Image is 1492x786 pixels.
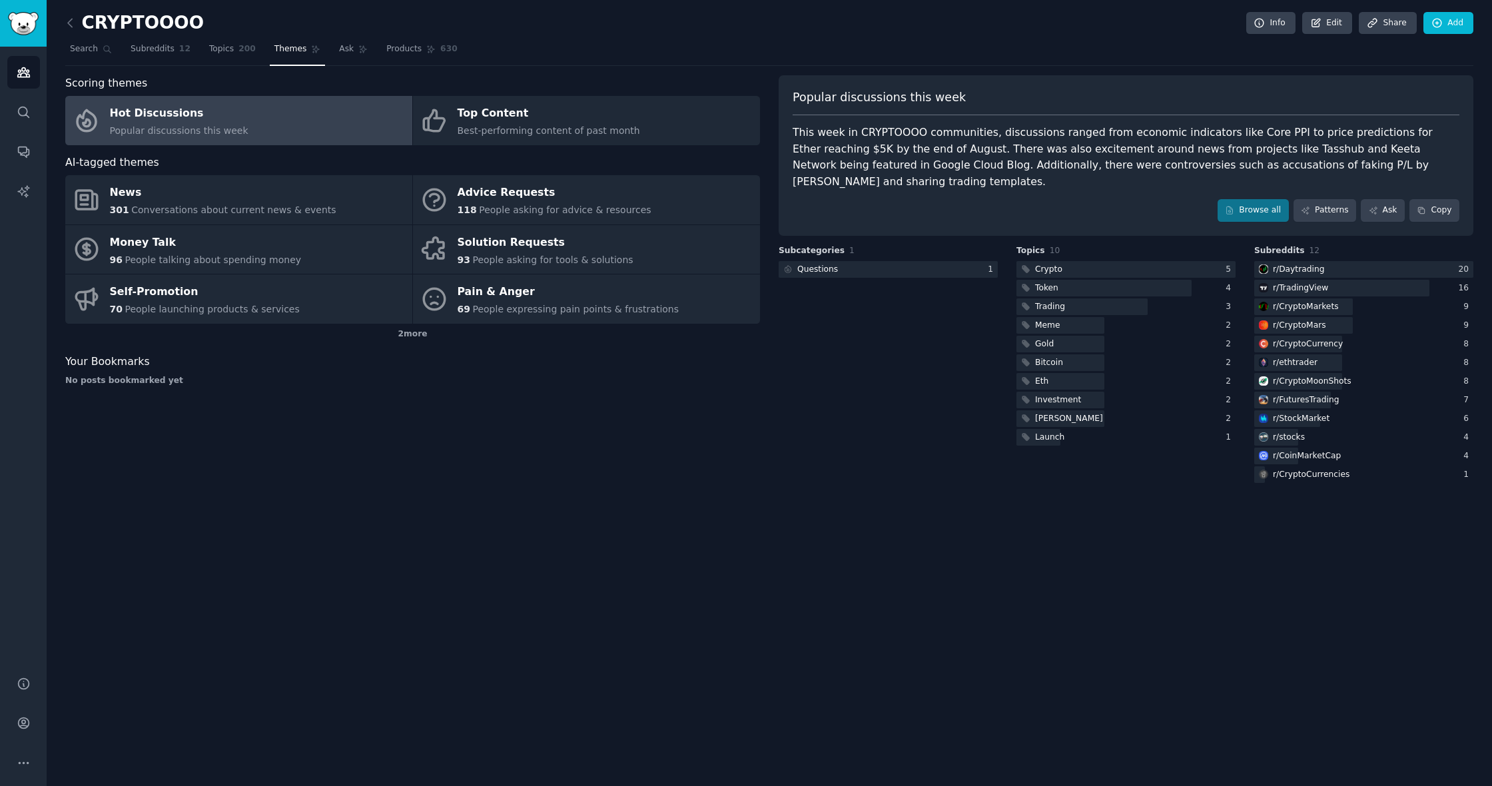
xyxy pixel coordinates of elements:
div: 8 [1463,338,1473,350]
div: Bitcoin [1035,357,1063,369]
span: Subcategories [779,245,845,257]
div: 5 [1226,264,1236,276]
a: Search [65,39,117,66]
div: 2 [1226,394,1236,406]
span: Topics [1016,245,1045,257]
a: Investment2 [1016,392,1236,408]
a: Gold2 [1016,336,1236,352]
div: 4 [1226,282,1236,294]
span: 10 [1050,246,1060,255]
a: Add [1423,12,1473,35]
span: Products [386,43,422,55]
a: Meme2 [1016,317,1236,334]
div: 8 [1463,357,1473,369]
div: r/ CryptoCurrencies [1273,469,1349,481]
div: Money Talk [110,232,302,253]
img: CryptoMarkets [1259,302,1268,311]
a: TradingViewr/TradingView16 [1254,280,1473,296]
span: Themes [274,43,307,55]
img: stocks [1259,432,1268,442]
img: CoinMarketCap [1259,451,1268,460]
div: Self-Promotion [110,282,300,303]
a: Launch1 [1016,429,1236,446]
div: This week in CRYPTOOOO communities, discussions ranged from economic indicators like Core PPI to ... [793,125,1459,190]
span: People talking about spending money [125,254,301,265]
a: Bitcoin2 [1016,354,1236,371]
div: 7 [1463,394,1473,406]
a: Questions1 [779,261,998,278]
a: Crypto5 [1016,261,1236,278]
a: CryptoCurrenciesr/CryptoCurrencies1 [1254,466,1473,483]
div: No posts bookmarked yet [65,375,760,387]
div: 1 [1226,432,1236,444]
a: Themes [270,39,326,66]
div: 9 [1463,301,1473,313]
div: r/ Daytrading [1273,264,1324,276]
a: Topics200 [204,39,260,66]
div: Investment [1035,394,1081,406]
a: CryptoMarketsr/CryptoMarkets9 [1254,298,1473,315]
img: CryptoCurrencies [1259,470,1268,479]
div: Questions [797,264,838,276]
img: ethtrader [1259,358,1268,367]
div: r/ stocks [1273,432,1305,444]
div: 2 [1226,357,1236,369]
div: r/ CryptoMars [1273,320,1326,332]
img: CryptoMars [1259,320,1268,330]
a: Token4 [1016,280,1236,296]
div: Crypto [1035,264,1062,276]
span: People launching products & services [125,304,299,314]
div: 6 [1463,413,1473,425]
span: People asking for advice & resources [479,204,651,215]
span: Your Bookmarks [65,354,150,370]
div: 2 [1226,338,1236,350]
span: Topics [209,43,234,55]
span: Popular discussions this week [793,89,966,106]
div: [PERSON_NAME] [1035,413,1103,425]
div: Advice Requests [458,183,651,204]
a: Self-Promotion70People launching products & services [65,274,412,324]
img: StockMarket [1259,414,1268,423]
div: r/ CryptoMoonShots [1273,376,1351,388]
a: Solution Requests93People asking for tools & solutions [413,225,760,274]
div: r/ StockMarket [1273,413,1329,425]
div: 1 [1463,469,1473,481]
img: FuturesTrading [1259,395,1268,404]
div: Token [1035,282,1058,294]
a: Top ContentBest-performing content of past month [413,96,760,145]
span: 70 [110,304,123,314]
span: Popular discussions this week [110,125,248,136]
a: CryptoMarsr/CryptoMars9 [1254,317,1473,334]
img: Daytrading [1259,264,1268,274]
span: 12 [1309,246,1320,255]
a: CryptoCurrencyr/CryptoCurrency8 [1254,336,1473,352]
span: 69 [458,304,470,314]
a: Ask [1361,199,1405,222]
span: Search [70,43,98,55]
a: [PERSON_NAME]2 [1016,410,1236,427]
div: r/ ethtrader [1273,357,1317,369]
div: Top Content [458,103,640,125]
div: 4 [1463,450,1473,462]
div: Eth [1035,376,1048,388]
span: AI-tagged themes [65,155,159,171]
div: r/ TradingView [1273,282,1328,294]
div: r/ CryptoCurrency [1273,338,1343,350]
a: FuturesTradingr/FuturesTrading7 [1254,392,1473,408]
div: 2 [1226,376,1236,388]
div: News [110,183,336,204]
span: Subreddits [1254,245,1305,257]
a: Products630 [382,39,462,66]
a: Browse all [1218,199,1289,222]
a: Trading3 [1016,298,1236,315]
span: Subreddits [131,43,175,55]
span: 630 [440,43,458,55]
div: 20 [1458,264,1473,276]
a: Pain & Anger69People expressing pain points & frustrations [413,274,760,324]
a: Money Talk96People talking about spending money [65,225,412,274]
a: Eth2 [1016,373,1236,390]
span: 1 [849,246,855,255]
a: Share [1359,12,1416,35]
a: StockMarketr/StockMarket6 [1254,410,1473,427]
img: CryptoCurrency [1259,339,1268,348]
